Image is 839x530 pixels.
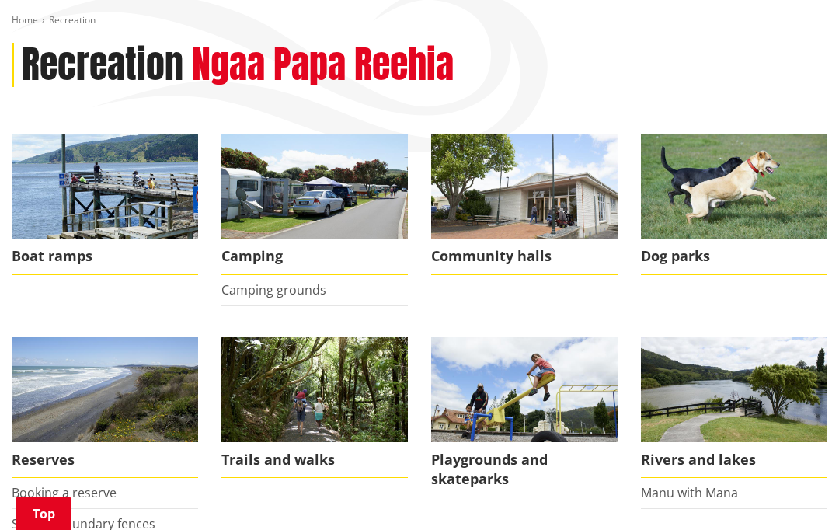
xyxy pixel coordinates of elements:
h2: Ngaa Papa Reehia [192,43,454,88]
a: The Waikato River flowing through Ngaruawahia Rivers and lakes [641,337,827,478]
img: Waikato River, Ngaruawahia [641,337,827,442]
span: Playgrounds and skateparks [431,442,618,497]
a: Camping grounds [221,281,326,298]
img: Playground in Ngaruawahia [431,337,618,442]
a: Booking a reserve [12,484,117,501]
h1: Recreation [22,43,183,88]
a: Port Waikato coastal reserve Reserves [12,337,198,478]
a: Manu with Mana [641,484,738,501]
span: Dog parks [641,239,827,274]
span: Community halls [431,239,618,274]
a: A family enjoying a playground in Ngaruawahia Playgrounds and skateparks [431,337,618,497]
a: Port Waikato council maintained boat ramp Boat ramps [12,134,198,274]
img: Port Waikato boat ramp [12,134,198,239]
img: Ngaruawahia Memorial Hall [431,134,618,239]
span: Boat ramps [12,239,198,274]
img: camping-ground-v2 [221,134,408,239]
img: Find your local dog park [641,134,827,239]
a: Bridal Veil Falls scenic walk is located near Raglan in the Waikato Trails and walks [221,337,408,478]
a: camping-ground-v2 Camping [221,134,408,274]
a: Find your local dog park Dog parks [641,134,827,274]
span: Rivers and lakes [641,442,827,478]
nav: breadcrumb [12,14,827,27]
a: Ngaruawahia Memorial Hall Community halls [431,134,618,274]
iframe: Messenger Launcher [768,465,823,521]
img: Bridal Veil Falls [221,337,408,442]
span: Recreation [49,13,96,26]
span: Camping [221,239,408,274]
a: Top [16,497,71,530]
span: Reserves [12,442,198,478]
a: Home [12,13,38,26]
img: Port Waikato coastal reserve [12,337,198,442]
span: Trails and walks [221,442,408,478]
